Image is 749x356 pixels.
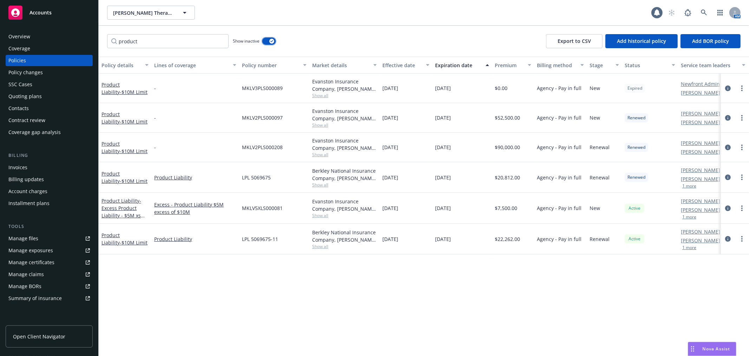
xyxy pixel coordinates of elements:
[435,235,451,243] span: [DATE]
[8,269,44,280] div: Manage claims
[537,174,582,181] span: Agency - Pay in full
[242,174,271,181] span: LPL 5069675
[154,235,236,243] a: Product Liability
[312,78,377,93] div: Evanston Insurance Company, [PERSON_NAME] Insurance, CRC Group
[628,236,642,242] span: Active
[724,84,732,93] a: circleInformation
[242,235,278,243] span: LPL 5069675-11
[312,198,377,212] div: Evanston Insurance Company, [PERSON_NAME] Insurance
[724,204,732,212] a: circleInformation
[6,174,93,185] a: Billing updates
[8,79,32,90] div: SSC Cases
[681,237,720,244] a: [PERSON_NAME]
[8,257,54,268] div: Manage certificates
[113,9,174,17] span: [PERSON_NAME] Therapeutics, Inc.
[628,85,642,91] span: Expired
[6,269,93,280] a: Manage claims
[101,170,147,184] a: Product Liability
[587,57,622,74] button: Stage
[590,84,600,92] span: New
[382,84,398,92] span: [DATE]
[239,57,309,74] button: Policy number
[151,57,239,74] button: Lines of coverage
[622,57,678,74] button: Status
[495,114,520,121] span: $52,500.00
[6,186,93,197] a: Account charges
[590,114,600,121] span: New
[6,223,93,230] div: Tools
[242,204,283,212] span: MKLV5XLS000081
[546,34,603,48] button: Export to CSV
[312,212,377,218] span: Show all
[6,318,93,325] div: Analytics hub
[435,144,451,151] span: [DATE]
[8,281,41,292] div: Manage BORs
[738,235,746,243] a: more
[590,62,611,69] div: Stage
[678,57,748,74] button: Service team leaders
[154,174,236,181] a: Product Liability
[738,84,746,93] a: more
[628,205,642,211] span: Active
[688,342,736,356] button: Nova Assist
[590,174,610,181] span: Renewal
[6,55,93,66] a: Policies
[120,118,147,125] span: - $10M Limit
[537,84,582,92] span: Agency - Pay in full
[681,110,720,117] a: [PERSON_NAME]
[312,93,377,98] span: Show all
[628,115,645,121] span: Renewed
[724,173,732,182] a: circleInformation
[681,206,720,214] a: [PERSON_NAME]
[534,57,587,74] button: Billing method
[537,144,582,151] span: Agency - Pay in full
[6,127,93,138] a: Coverage gap analysis
[738,114,746,122] a: more
[697,6,711,20] a: Search
[688,342,697,356] div: Drag to move
[681,175,720,183] a: [PERSON_NAME]
[154,114,156,121] span: -
[8,162,27,173] div: Invoices
[682,184,696,188] button: 1 more
[713,6,727,20] a: Switch app
[682,215,696,219] button: 1 more
[590,144,610,151] span: Renewal
[681,6,695,20] a: Report a Bug
[382,144,398,151] span: [DATE]
[681,80,720,88] a: Newfront Admin
[382,114,398,121] span: [DATE]
[382,235,398,243] span: [DATE]
[6,115,93,126] a: Contract review
[495,204,517,212] span: $7,500.00
[6,31,93,42] a: Overview
[154,84,156,92] span: -
[724,235,732,243] a: circleInformation
[8,198,50,209] div: Installment plans
[312,182,377,188] span: Show all
[435,84,451,92] span: [DATE]
[435,174,451,181] span: [DATE]
[435,114,451,121] span: [DATE]
[558,38,591,44] span: Export to CSV
[628,174,645,180] span: Renewed
[537,235,582,243] span: Agency - Pay in full
[738,143,746,152] a: more
[495,84,507,92] span: $0.00
[738,173,746,182] a: more
[6,67,93,78] a: Policy changes
[309,57,380,74] button: Market details
[681,148,720,155] a: [PERSON_NAME]
[8,233,38,244] div: Manage files
[537,204,582,212] span: Agency - Pay in full
[495,144,520,151] span: $90,000.00
[101,81,147,95] a: Product Liability
[6,79,93,90] a: SSC Cases
[8,67,43,78] div: Policy changes
[495,62,524,69] div: Premium
[8,43,30,54] div: Coverage
[120,148,147,154] span: - $10M Limit
[380,57,432,74] button: Effective date
[537,62,576,69] div: Billing method
[101,232,147,246] a: Product Liability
